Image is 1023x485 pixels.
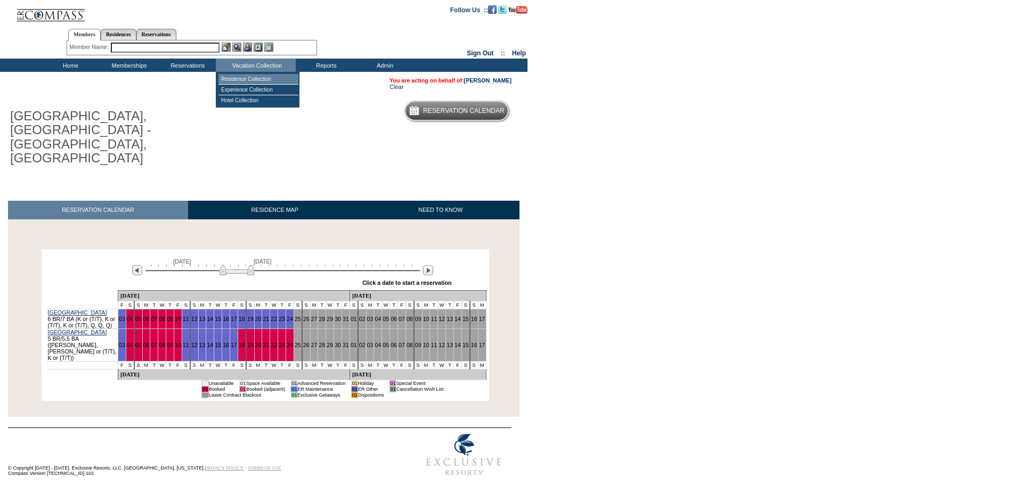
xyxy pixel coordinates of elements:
a: 23 [279,342,285,348]
a: PRIVACY POLICY [205,465,243,471]
img: Exclusive Resorts [416,428,511,481]
td: S [302,361,310,369]
td: Residence Collection [218,74,298,85]
img: Follow us on Twitter [498,5,507,14]
td: W [214,361,222,369]
td: S [461,301,469,309]
img: Subscribe to our YouTube Channel [508,6,527,14]
td: Follow Us :: [450,5,488,14]
a: 07 [399,342,405,348]
td: 01 [202,392,208,398]
a: 14 [207,316,213,322]
td: M [478,361,486,369]
a: 10 [175,316,181,322]
td: W [158,301,166,309]
td: S [470,301,478,309]
td: 6 BR/7 BA (K or (T/T), K or (T/T), K or (T/T), Q, Q, Q) [47,309,118,328]
td: T [222,361,230,369]
td: [DATE] [118,290,350,301]
a: Reservations [136,29,176,40]
a: 12 [439,342,445,348]
td: W [438,301,446,309]
a: 12 [191,316,198,322]
td: S [190,301,198,309]
td: M [254,361,262,369]
a: 25 [295,316,301,322]
a: 13 [446,342,453,348]
a: 30 [335,316,341,322]
a: 02 [359,316,366,322]
td: Reservations [157,59,216,72]
td: Hotel Collection [218,95,298,105]
a: Become our fan on Facebook [488,6,497,12]
a: 28 [319,316,325,322]
a: 08 [407,342,413,348]
td: T [446,301,454,309]
a: 18 [239,342,245,348]
a: 03 [367,342,374,348]
a: 14 [207,342,213,348]
a: 06 [143,316,150,322]
a: 17 [479,316,485,322]
a: 15 [215,342,221,348]
td: 01 [239,386,246,392]
td: T [166,361,174,369]
td: T [262,361,270,369]
td: F [286,301,294,309]
a: Subscribe to our YouTube Channel [508,6,527,12]
td: S [182,301,190,309]
td: T [374,361,382,369]
td: S [134,361,142,369]
a: 08 [159,342,165,348]
a: 01 [351,316,357,322]
a: Sign Out [467,50,493,57]
td: Special Event [396,380,443,386]
a: 13 [199,316,206,322]
img: Reservations [254,43,263,52]
a: 10 [175,342,181,348]
td: M [366,361,374,369]
td: 01 [351,380,358,386]
td: M [198,301,206,309]
span: :: [501,50,505,57]
a: 09 [167,342,173,348]
td: W [214,301,222,309]
img: Previous [132,265,142,275]
td: T [222,301,230,309]
td: W [326,361,334,369]
a: 14 [454,316,461,322]
td: 01 [291,386,297,392]
td: Booked (adjacent) [246,386,286,392]
a: 04 [127,316,133,322]
td: S [238,301,246,309]
td: T [278,361,286,369]
td: T [166,301,174,309]
td: S [405,361,413,369]
a: 08 [159,316,165,322]
td: Home [40,59,99,72]
a: 03 [367,316,374,322]
td: T [334,301,342,309]
td: S [126,361,134,369]
a: 17 [231,342,237,348]
a: 05 [135,316,142,322]
span: [DATE] [254,258,272,265]
td: S [461,361,469,369]
td: S [246,361,254,369]
td: F [454,301,462,309]
a: 20 [255,316,262,322]
a: 31 [343,342,349,348]
a: 13 [446,316,453,322]
a: Members [68,29,101,40]
td: F [174,301,182,309]
a: 22 [271,342,277,348]
td: S [238,361,246,369]
td: W [158,361,166,369]
a: 04 [375,316,381,322]
a: 01 [351,342,357,348]
a: Residences [101,29,136,40]
td: Lease Contract Blackout [208,392,285,398]
td: M [310,301,318,309]
h5: Reservation Calendar [423,108,505,114]
td: Vacation Collection [216,59,296,72]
